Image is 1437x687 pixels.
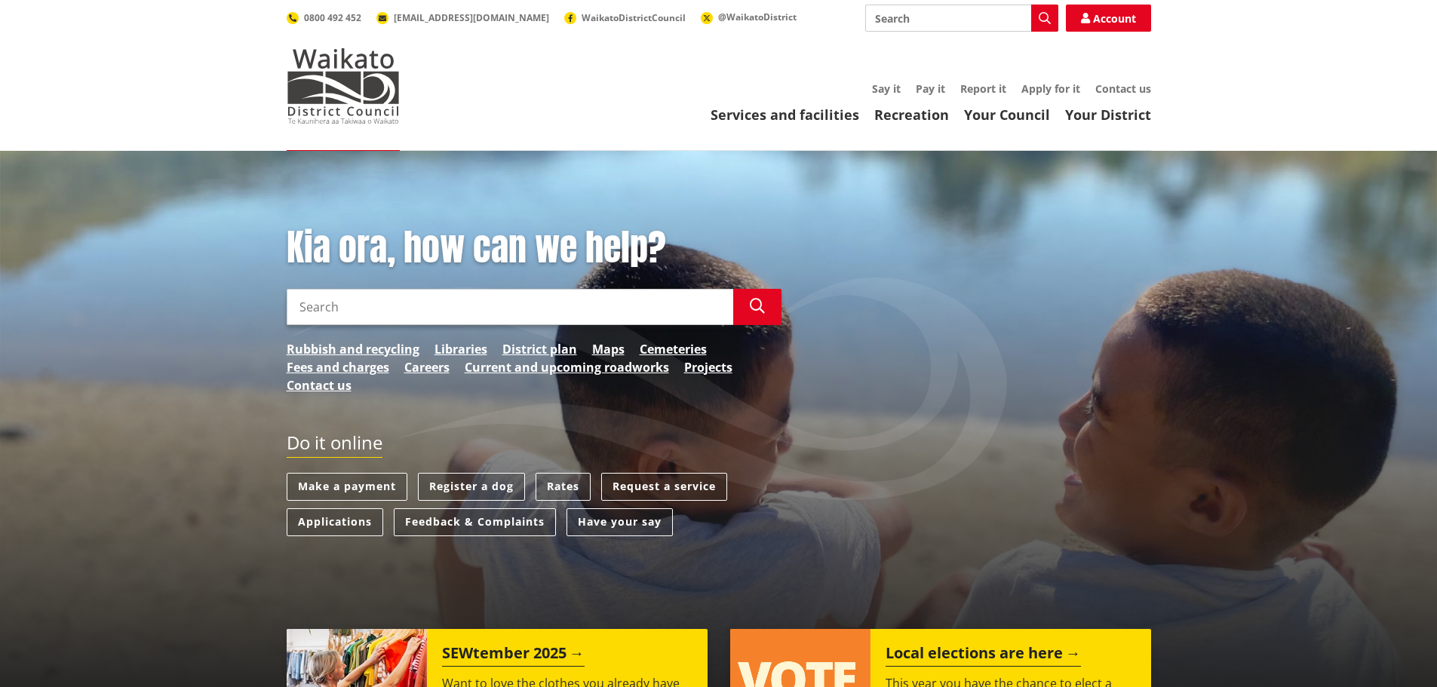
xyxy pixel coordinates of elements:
a: District plan [502,340,577,358]
a: Current and upcoming roadworks [465,358,669,376]
a: Cemeteries [640,340,707,358]
a: Register a dog [418,473,525,501]
a: Projects [684,358,732,376]
span: 0800 492 452 [304,11,361,24]
a: [EMAIL_ADDRESS][DOMAIN_NAME] [376,11,549,24]
h2: Do it online [287,432,382,459]
span: [EMAIL_ADDRESS][DOMAIN_NAME] [394,11,549,24]
a: 0800 492 452 [287,11,361,24]
h2: Local elections are here [886,644,1081,667]
a: Make a payment [287,473,407,501]
a: Report it [960,81,1006,96]
a: Pay it [916,81,945,96]
a: Careers [404,358,450,376]
a: Rates [536,473,591,501]
a: WaikatoDistrictCouncil [564,11,686,24]
a: Libraries [434,340,487,358]
a: Apply for it [1021,81,1080,96]
a: Contact us [1095,81,1151,96]
span: @WaikatoDistrict [718,11,797,23]
a: Rubbish and recycling [287,340,419,358]
a: Fees and charges [287,358,389,376]
h1: Kia ora, how can we help? [287,226,781,270]
h2: SEWtember 2025 [442,644,585,667]
a: Services and facilities [711,106,859,124]
a: Maps [592,340,625,358]
a: Contact us [287,376,352,394]
img: Waikato District Council - Te Kaunihera aa Takiwaa o Waikato [287,48,400,124]
a: Applications [287,508,383,536]
a: Your District [1065,106,1151,124]
a: Account [1066,5,1151,32]
a: Feedback & Complaints [394,508,556,536]
input: Search input [865,5,1058,32]
a: Recreation [874,106,949,124]
input: Search input [287,289,733,325]
a: Request a service [601,473,727,501]
a: Say it [872,81,901,96]
span: WaikatoDistrictCouncil [582,11,686,24]
a: Have your say [567,508,673,536]
a: Your Council [964,106,1050,124]
a: @WaikatoDistrict [701,11,797,23]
